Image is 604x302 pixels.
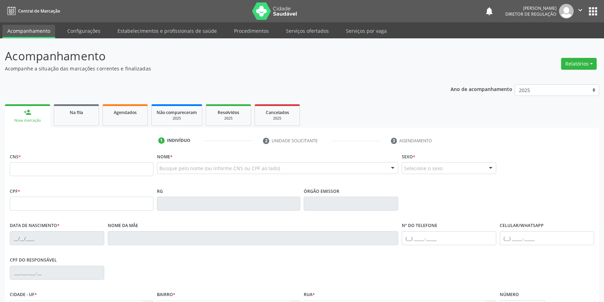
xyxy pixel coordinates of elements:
[159,165,280,172] span: Busque pelo nome (ou informe CNS ou CPF ao lado)
[167,137,190,144] div: Indivíduo
[211,116,246,121] div: 2025
[451,84,512,93] p: Ano de acompanhamento
[281,25,334,37] a: Serviços ofertados
[500,220,544,231] label: Celular/WhatsApp
[576,6,584,14] i: 
[18,8,60,14] span: Central de Marcação
[402,220,437,231] label: Nº do Telefone
[574,4,587,18] button: 
[266,110,289,115] span: Cancelados
[402,231,496,245] input: (__) _____-_____
[108,220,138,231] label: Nome da mãe
[500,231,594,245] input: (__) _____-_____
[10,231,104,245] input: __/__/____
[260,116,295,121] div: 2025
[561,58,597,70] button: Relatórios
[10,266,104,280] input: ___.___.___-__
[587,5,599,17] button: apps
[304,186,339,197] label: Órgão emissor
[2,25,55,38] a: Acompanhamento
[5,5,60,17] a: Central de Marcação
[402,151,415,162] label: Sexo
[157,186,163,197] label: RG
[505,11,557,17] span: Diretor de regulação
[24,108,31,116] div: person_add
[5,65,421,72] p: Acompanhe a situação das marcações correntes e finalizadas
[505,5,557,11] div: [PERSON_NAME]
[158,137,165,144] div: 1
[229,25,274,37] a: Procedimentos
[218,110,239,115] span: Resolvidos
[484,6,494,16] button: notifications
[62,25,105,37] a: Configurações
[5,47,421,65] p: Acompanhamento
[10,255,57,266] label: CPF do responsável
[157,289,175,300] label: Bairro
[157,110,197,115] span: Não compareceram
[10,118,45,123] div: Nova marcação
[157,116,197,121] div: 2025
[559,4,574,18] img: img
[113,25,222,37] a: Estabelecimentos e profissionais de saúde
[157,151,173,162] label: Nome
[10,220,60,231] label: Data de nascimento
[70,110,83,115] span: Na fila
[10,151,21,162] label: CNS
[341,25,392,37] a: Serviços por vaga
[10,186,20,197] label: CPF
[114,110,137,115] span: Agendados
[304,289,315,300] label: Rua
[404,165,443,172] span: Selecione o sexo
[500,289,519,300] label: Número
